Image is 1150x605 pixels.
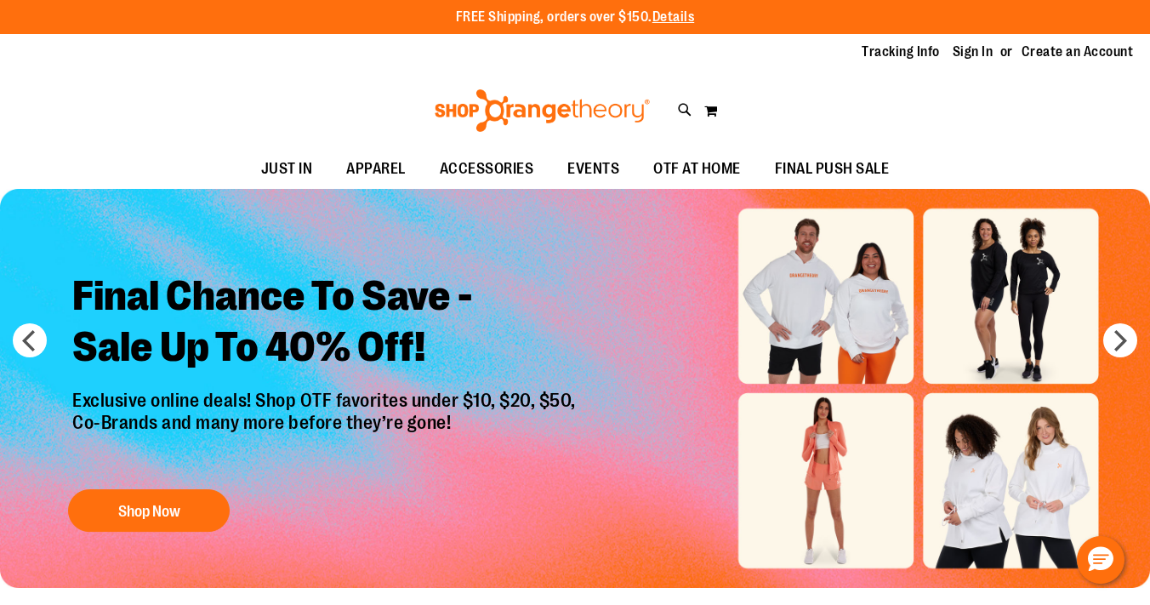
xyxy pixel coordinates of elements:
[68,489,230,532] button: Shop Now
[261,150,313,188] span: JUST IN
[440,150,534,188] span: ACCESSORIES
[758,150,907,189] a: FINAL PUSH SALE
[60,258,593,390] h2: Final Chance To Save - Sale Up To 40% Off!
[60,390,593,473] p: Exclusive online deals! Shop OTF favorites under $10, $20, $50, Co-Brands and many more before th...
[550,150,636,189] a: EVENTS
[1077,536,1124,584] button: Hello, have a question? Let’s chat.
[1103,323,1137,357] button: next
[567,150,619,188] span: EVENTS
[953,43,993,61] a: Sign In
[329,150,423,189] a: APPAREL
[456,8,695,27] p: FREE Shipping, orders over $150.
[346,150,406,188] span: APPAREL
[60,258,593,541] a: Final Chance To Save -Sale Up To 40% Off! Exclusive online deals! Shop OTF favorites under $10, $...
[775,150,890,188] span: FINAL PUSH SALE
[13,323,47,357] button: prev
[652,9,695,25] a: Details
[653,150,741,188] span: OTF AT HOME
[862,43,940,61] a: Tracking Info
[432,89,652,132] img: Shop Orangetheory
[636,150,758,189] a: OTF AT HOME
[423,150,551,189] a: ACCESSORIES
[244,150,330,189] a: JUST IN
[1022,43,1134,61] a: Create an Account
